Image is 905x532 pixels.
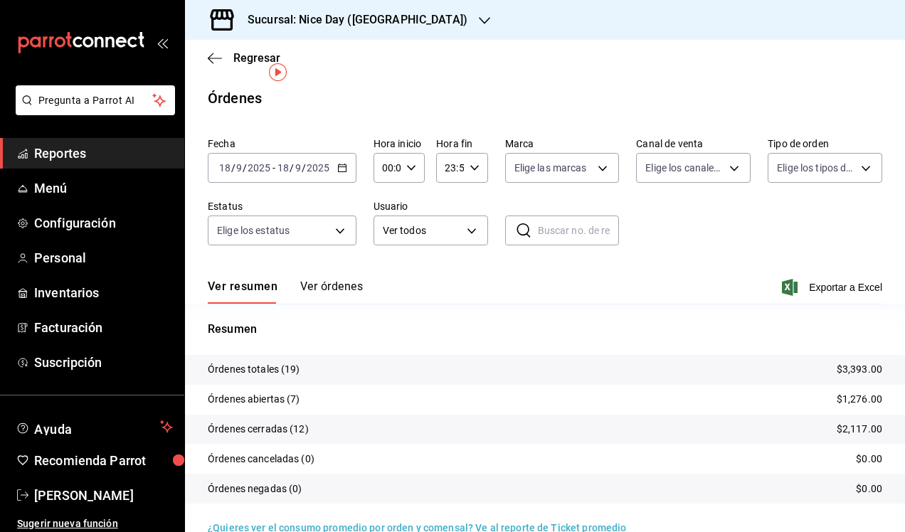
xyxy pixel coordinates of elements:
p: $0.00 [856,452,882,467]
span: Elige las marcas [514,161,587,175]
p: $0.00 [856,482,882,496]
p: $3,393.00 [837,362,882,377]
span: [PERSON_NAME] [34,486,173,505]
button: Exportar a Excel [785,279,882,296]
span: - [272,162,275,174]
label: Estatus [208,201,356,211]
button: Pregunta a Parrot AI [16,85,175,115]
label: Hora fin [436,139,487,149]
span: / [231,162,235,174]
p: Órdenes cerradas (12) [208,422,309,437]
span: / [290,162,294,174]
input: -- [235,162,243,174]
label: Canal de venta [636,139,751,149]
span: Personal [34,248,173,267]
input: -- [218,162,231,174]
button: Regresar [208,51,280,65]
input: Buscar no. de referencia [538,216,620,245]
img: Tooltip marker [269,63,287,81]
p: $2,117.00 [837,422,882,437]
span: Inventarios [34,283,173,302]
label: Hora inicio [374,139,425,149]
a: Pregunta a Parrot AI [10,103,175,118]
p: Resumen [208,321,882,338]
input: -- [295,162,302,174]
span: Pregunta a Parrot AI [38,93,153,108]
span: Elige los canales de venta [645,161,724,175]
span: / [302,162,306,174]
span: Menú [34,179,173,198]
span: Elige los estatus [217,223,290,238]
span: Regresar [233,51,280,65]
p: Órdenes abiertas (7) [208,392,300,407]
span: Reportes [34,144,173,163]
h3: Sucursal: Nice Day ([GEOGRAPHIC_DATA]) [236,11,467,28]
div: Órdenes [208,87,262,109]
input: ---- [306,162,330,174]
button: open_drawer_menu [157,37,168,48]
span: Facturación [34,318,173,337]
label: Fecha [208,139,356,149]
span: Recomienda Parrot [34,451,173,470]
span: Sugerir nueva función [17,516,173,531]
button: Ver órdenes [300,280,363,304]
div: navigation tabs [208,280,363,304]
span: Ayuda [34,418,154,435]
span: Ver todos [383,223,462,238]
p: Órdenes canceladas (0) [208,452,314,467]
p: $1,276.00 [837,392,882,407]
label: Usuario [374,201,488,211]
span: Elige los tipos de orden [777,161,856,175]
span: / [243,162,247,174]
input: -- [277,162,290,174]
label: Tipo de orden [768,139,882,149]
label: Marca [505,139,620,149]
span: Suscripción [34,353,173,372]
input: ---- [247,162,271,174]
p: Órdenes totales (19) [208,362,300,377]
span: Configuración [34,213,173,233]
p: Órdenes negadas (0) [208,482,302,496]
button: Ver resumen [208,280,277,304]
